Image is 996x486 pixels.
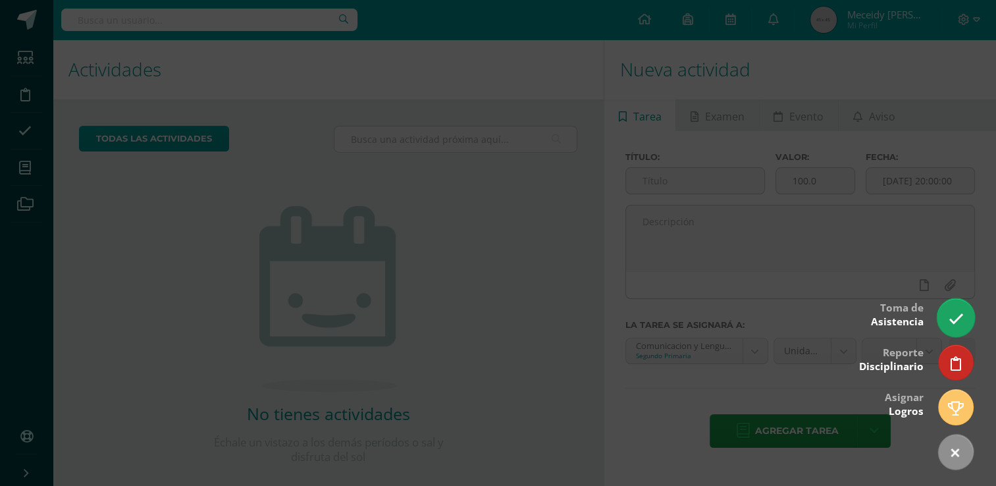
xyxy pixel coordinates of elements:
[871,315,924,329] span: Asistencia
[885,382,924,425] div: Asignar
[889,404,924,418] span: Logros
[859,337,924,380] div: Reporte
[871,292,924,335] div: Toma de
[859,360,924,373] span: Disciplinario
